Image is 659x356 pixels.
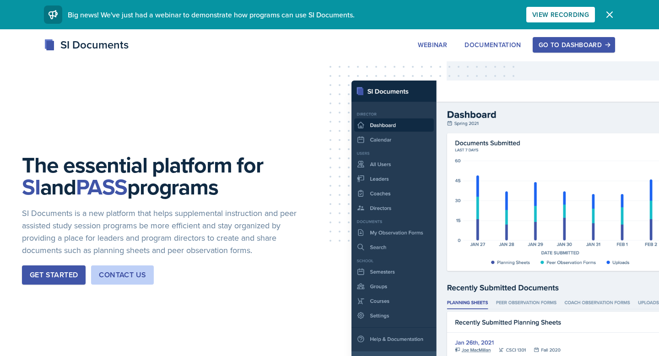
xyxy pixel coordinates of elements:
button: Contact Us [91,265,154,285]
div: Go to Dashboard [539,41,609,49]
div: Documentation [465,41,521,49]
button: View Recording [526,7,595,22]
button: Go to Dashboard [533,37,615,53]
div: Webinar [418,41,447,49]
button: Webinar [412,37,453,53]
button: Get Started [22,265,86,285]
div: Get Started [30,270,78,280]
div: Contact Us [99,270,146,280]
span: Big news! We've just had a webinar to demonstrate how programs can use SI Documents. [68,10,355,20]
button: Documentation [459,37,527,53]
div: View Recording [532,11,589,18]
div: SI Documents [44,37,129,53]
